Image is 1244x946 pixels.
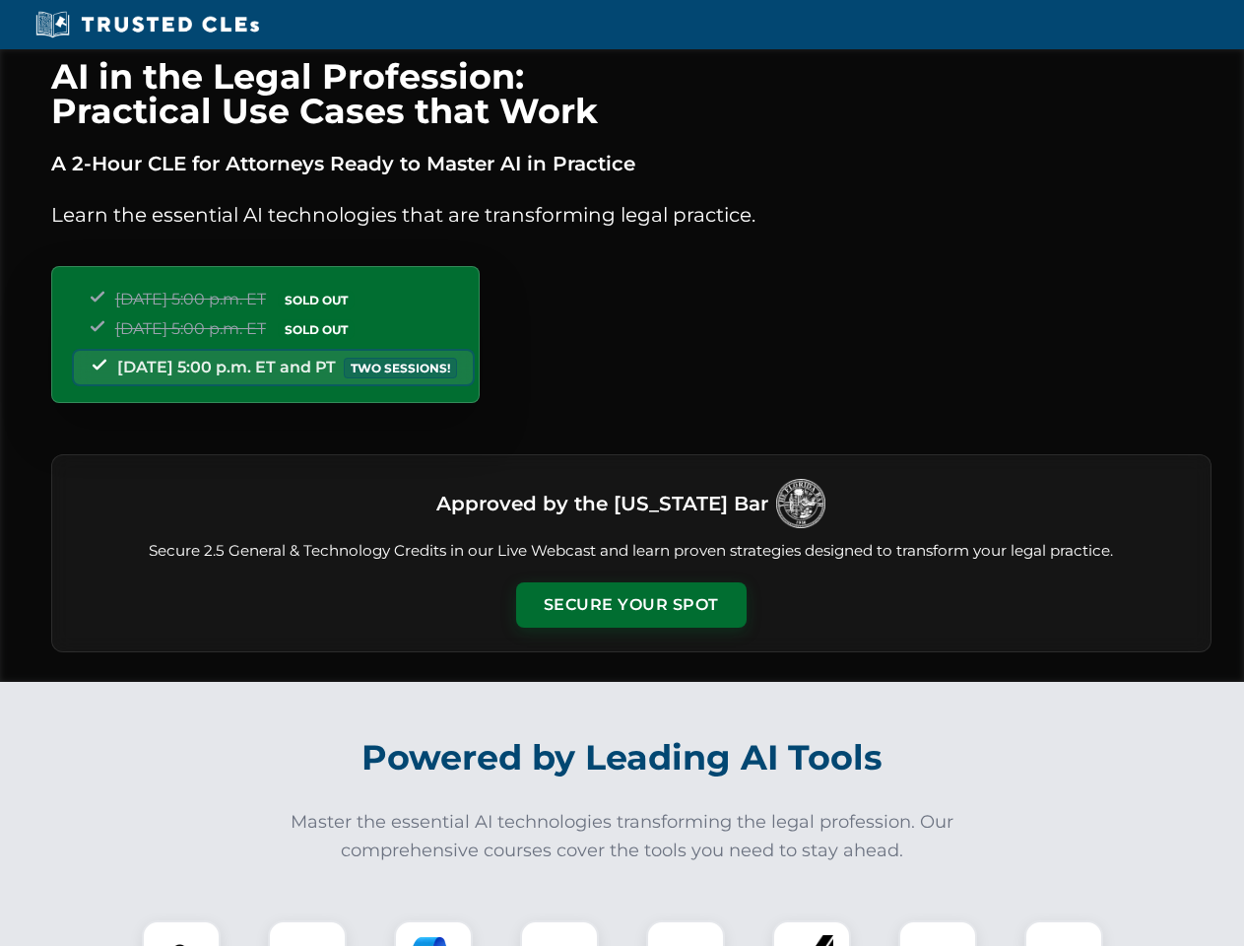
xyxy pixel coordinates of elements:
p: A 2-Hour CLE for Attorneys Ready to Master AI in Practice [51,148,1211,179]
h3: Approved by the [US_STATE] Bar [436,486,768,521]
img: Trusted CLEs [30,10,265,39]
span: SOLD OUT [278,319,355,340]
button: Secure Your Spot [516,582,747,628]
img: Logo [776,479,825,528]
p: Secure 2.5 General & Technology Credits in our Live Webcast and learn proven strategies designed ... [76,540,1187,563]
span: [DATE] 5:00 p.m. ET [115,319,266,338]
p: Learn the essential AI technologies that are transforming legal practice. [51,199,1211,231]
h2: Powered by Leading AI Tools [77,723,1168,792]
p: Master the essential AI technologies transforming the legal profession. Our comprehensive courses... [278,808,967,865]
h1: AI in the Legal Profession: Practical Use Cases that Work [51,59,1211,128]
span: [DATE] 5:00 p.m. ET [115,290,266,308]
span: SOLD OUT [278,290,355,310]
